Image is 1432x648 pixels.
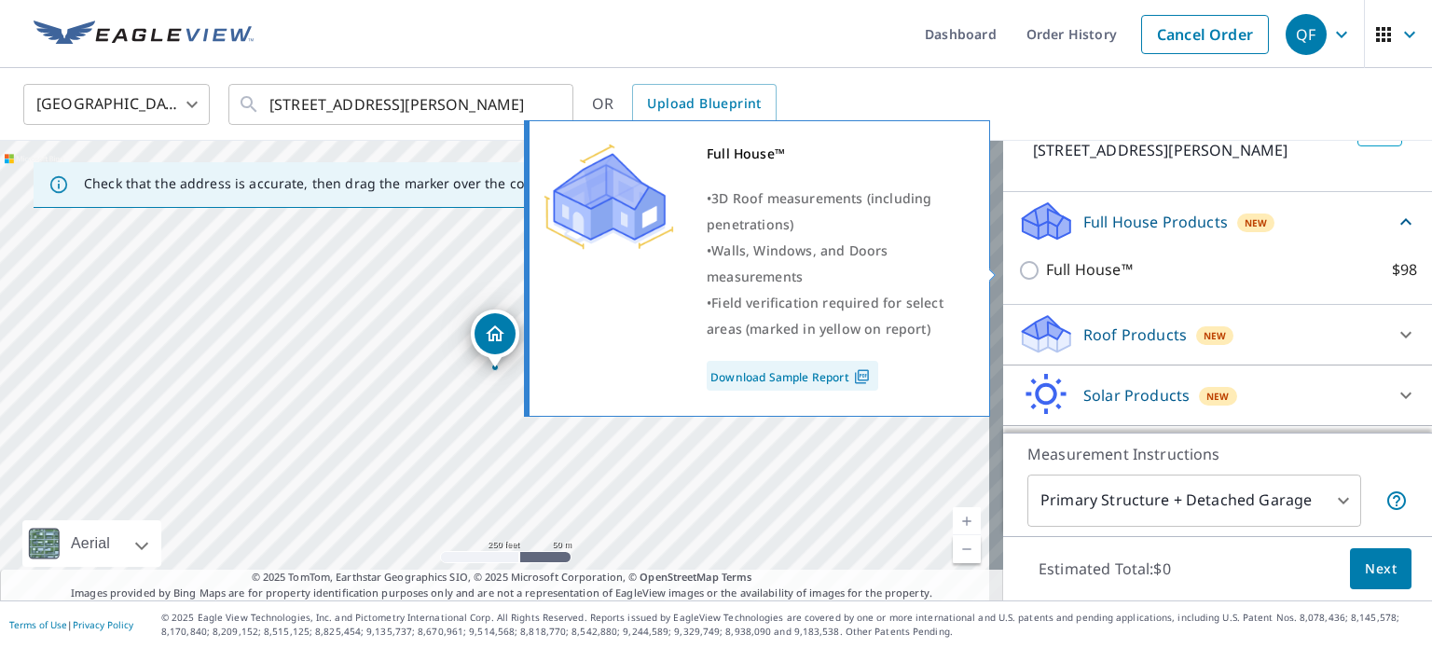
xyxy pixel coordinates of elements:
[269,78,535,131] input: Search by address or latitude-longitude
[161,611,1423,639] p: © 2025 Eagle View Technologies, Inc. and Pictometry International Corp. All Rights Reserved. Repo...
[1083,384,1190,407] p: Solar Products
[1204,328,1227,343] span: New
[1018,200,1417,243] div: Full House ProductsNew
[1018,312,1417,357] div: Roof ProductsNew
[707,189,931,233] span: 3D Roof measurements (including penetrations)
[1245,215,1268,230] span: New
[23,78,210,131] div: [GEOGRAPHIC_DATA]
[34,21,254,48] img: EV Logo
[722,570,752,584] a: Terms
[1083,324,1187,346] p: Roof Products
[1385,489,1408,512] span: Your report will include the primary structure and a detached garage if one exists.
[1206,389,1230,404] span: New
[707,290,966,342] div: •
[1286,14,1327,55] div: QF
[1027,443,1408,465] p: Measurement Instructions
[953,507,981,535] a: Current Level 17, Zoom In
[1018,373,1417,418] div: Solar ProductsNew
[65,520,116,567] div: Aerial
[707,186,966,238] div: •
[707,141,966,167] div: Full House™
[1141,15,1269,54] a: Cancel Order
[632,84,776,125] a: Upload Blueprint
[647,92,761,116] span: Upload Blueprint
[1350,548,1411,590] button: Next
[471,310,519,367] div: Dropped pin, building 1, Residential property, 8170 Cody Ct Arvada, CO 80005
[1046,258,1133,282] p: Full House™
[1024,548,1186,589] p: Estimated Total: $0
[1027,475,1361,527] div: Primary Structure + Detached Garage
[1083,211,1228,233] p: Full House Products
[640,570,718,584] a: OpenStreetMap
[84,175,621,192] p: Check that the address is accurate, then drag the marker over the correct structure.
[849,368,874,385] img: Pdf Icon
[1392,258,1417,282] p: $98
[707,361,878,391] a: Download Sample Report
[592,84,777,125] div: OR
[9,618,67,631] a: Terms of Use
[9,619,133,630] p: |
[707,238,966,290] div: •
[953,535,981,563] a: Current Level 17, Zoom Out
[22,520,161,567] div: Aerial
[1365,558,1397,581] span: Next
[252,570,752,586] span: © 2025 TomTom, Earthstar Geographics SIO, © 2025 Microsoft Corporation, ©
[1033,139,1350,161] p: [STREET_ADDRESS][PERSON_NAME]
[73,618,133,631] a: Privacy Policy
[707,241,888,285] span: Walls, Windows, and Doors measurements
[544,141,674,253] img: Premium
[707,294,943,338] span: Field verification required for select areas (marked in yellow on report)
